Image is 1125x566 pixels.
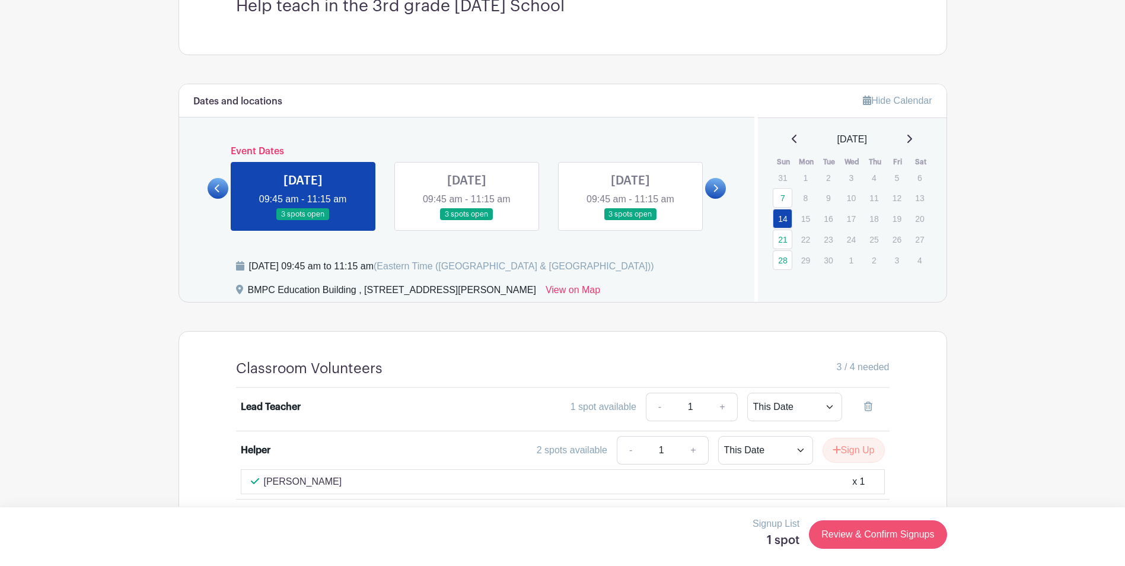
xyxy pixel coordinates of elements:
a: 28 [773,250,792,270]
p: 11 [864,189,884,207]
p: 24 [842,230,861,249]
h4: Classroom Volunteers [236,360,383,377]
span: [DATE] [837,132,867,147]
div: BMPC Education Building , [STREET_ADDRESS][PERSON_NAME] [248,283,536,302]
h6: Dates and locations [193,96,282,107]
p: 16 [818,209,838,228]
p: 18 [864,209,884,228]
p: 12 [887,189,907,207]
p: 22 [796,230,815,249]
p: 3 [842,168,861,187]
th: Sat [909,156,932,168]
p: 20 [910,209,929,228]
a: Review & Confirm Signups [809,520,946,549]
div: Helper [241,443,270,457]
p: 13 [910,189,929,207]
th: Tue [818,156,841,168]
a: 14 [773,209,792,228]
a: Hide Calendar [863,96,932,106]
p: 23 [818,230,838,249]
p: Signup List [753,517,799,531]
p: 1 [796,168,815,187]
p: 5 [887,168,907,187]
th: Sun [772,156,795,168]
div: Lead Teacher [241,400,301,414]
a: 7 [773,188,792,208]
a: View on Map [546,283,600,302]
p: 29 [796,251,815,269]
p: 2 [818,168,838,187]
div: [DATE] 09:45 am to 11:15 am [249,259,654,274]
p: 6 [910,168,929,187]
p: 26 [887,230,907,249]
a: + [707,393,737,421]
p: 17 [842,209,861,228]
p: 4 [864,168,884,187]
p: 1 [842,251,861,269]
a: - [646,393,673,421]
p: 19 [887,209,907,228]
h5: 1 spot [753,533,799,548]
span: 3 / 4 needed [837,360,890,374]
p: 15 [796,209,815,228]
div: 2 spots available [537,443,607,457]
div: x 1 [852,475,865,489]
p: 9 [818,189,838,207]
p: 10 [842,189,861,207]
p: 27 [910,230,929,249]
th: Fri [887,156,910,168]
th: Mon [795,156,818,168]
p: [PERSON_NAME] [264,475,342,489]
th: Thu [863,156,887,168]
a: 21 [773,230,792,249]
p: 31 [773,168,792,187]
p: 3 [887,251,907,269]
span: (Eastern Time ([GEOGRAPHIC_DATA] & [GEOGRAPHIC_DATA])) [374,261,654,271]
button: Sign Up [823,438,885,463]
p: 8 [796,189,815,207]
p: 2 [864,251,884,269]
h6: Event Dates [228,146,706,157]
a: - [617,436,644,465]
th: Wed [841,156,864,168]
p: 30 [818,251,838,269]
a: + [678,436,708,465]
p: 4 [910,251,929,269]
div: 1 spot available [571,400,636,414]
p: 25 [864,230,884,249]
